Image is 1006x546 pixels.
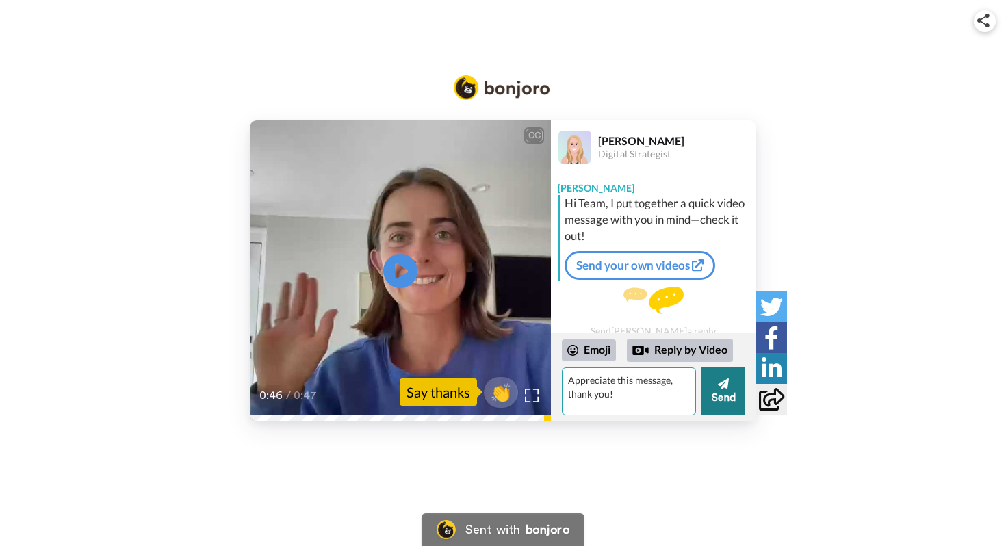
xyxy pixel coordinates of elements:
[562,367,696,415] textarea: Appreciate this message, thank you!
[562,339,616,361] div: Emoji
[259,387,283,404] span: 0:46
[526,129,543,142] div: CC
[484,381,518,403] span: 👏
[565,251,715,280] a: Send your own videos
[623,287,684,314] img: message.svg
[977,14,990,27] img: ic_share.svg
[294,387,318,404] span: 0:47
[551,287,756,337] div: Send [PERSON_NAME] a reply.
[525,389,539,402] img: Full screen
[701,367,745,415] button: Send
[454,75,550,100] img: Bonjoro Logo
[632,342,649,359] div: Reply by Video
[484,377,518,408] button: 👏
[598,148,756,160] div: Digital Strategist
[400,378,477,406] div: Say thanks
[558,131,591,164] img: Profile Image
[286,387,291,404] span: /
[565,195,753,244] div: Hi Team, I put together a quick video message with you in mind—check it out!
[598,134,756,147] div: [PERSON_NAME]
[627,339,733,362] div: Reply by Video
[551,174,756,195] div: [PERSON_NAME]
